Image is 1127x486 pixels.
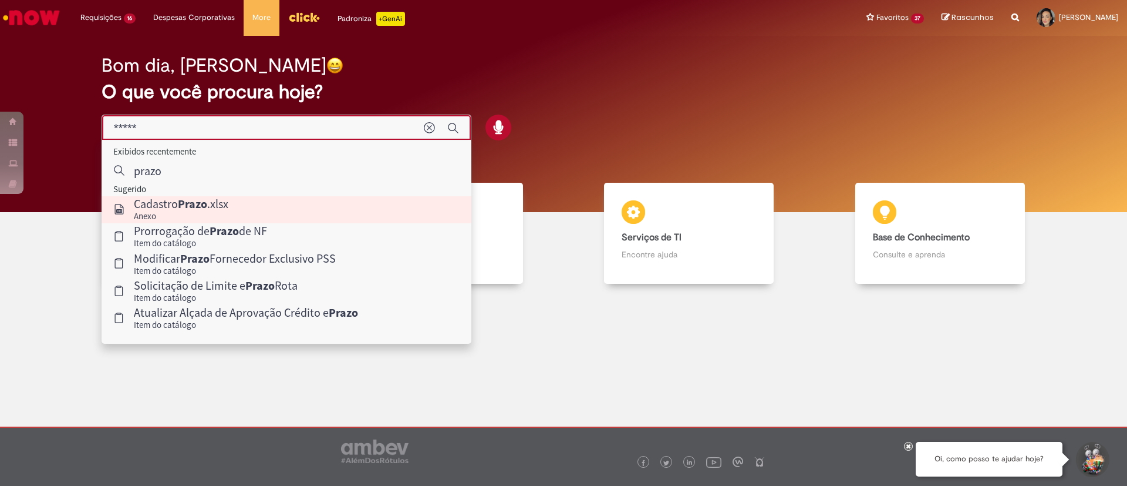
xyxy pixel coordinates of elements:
[687,460,693,467] img: logo_footer_linkedin.png
[102,82,1026,102] h2: O que você procura hoje?
[873,249,1007,260] p: Consulte e aprenda
[288,8,320,26] img: click_logo_yellow_360x200.png
[102,55,326,76] h2: Bom dia, [PERSON_NAME]
[873,232,970,243] b: Base de Conhecimento
[951,12,994,23] span: Rascunhos
[1,6,62,29] img: ServiceNow
[640,460,646,466] img: logo_footer_facebook.png
[815,183,1066,284] a: Base de Conhecimento Consulte e aprenda
[62,183,313,284] a: Tirar dúvidas Tirar dúvidas com Lupi Assist e Gen Ai
[252,12,271,24] span: More
[153,12,235,24] span: Despesas Corporativas
[338,12,405,26] div: Padroniza
[1074,442,1109,477] button: Iniciar Conversa de Suporte
[80,12,122,24] span: Requisições
[916,442,1062,477] div: Oi, como posso te ajudar hoje?
[622,232,681,243] b: Serviços de TI
[563,183,815,284] a: Serviços de TI Encontre ajuda
[942,12,994,24] a: Rascunhos
[733,457,743,467] img: logo_footer_workplace.png
[1059,12,1118,22] span: [PERSON_NAME]
[706,454,721,470] img: logo_footer_youtube.png
[341,440,409,463] img: logo_footer_ambev_rotulo_gray.png
[911,14,924,24] span: 37
[376,12,405,26] p: +GenAi
[876,12,909,24] span: Favoritos
[663,460,669,466] img: logo_footer_twitter.png
[124,14,136,24] span: 16
[754,457,765,467] img: logo_footer_naosei.png
[326,57,343,74] img: happy-face.png
[622,249,756,260] p: Encontre ajuda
